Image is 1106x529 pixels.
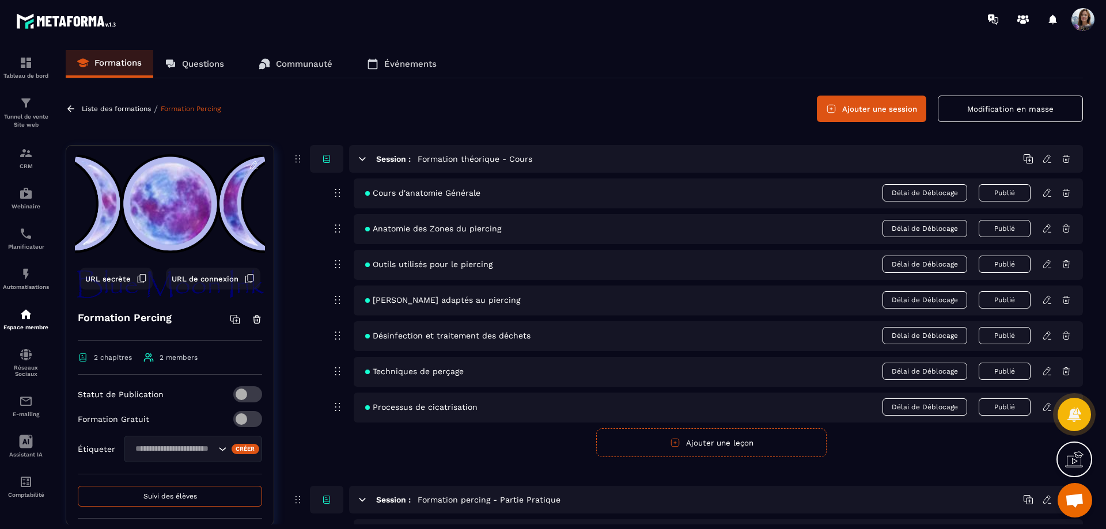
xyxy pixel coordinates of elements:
[3,284,49,290] p: Automatisations
[79,268,153,290] button: URL secrète
[365,224,501,233] span: Anatomie des Zones du piercing
[19,56,33,70] img: formation
[365,402,478,412] span: Processus de cicatrisation
[153,50,236,78] a: Questions
[166,268,260,290] button: URL de connexion
[131,443,215,455] input: Search for option
[365,260,493,269] span: Outils utilisés pour le piercing
[3,339,49,386] a: social-networksocial-networkRéseaux Sociaux
[85,275,131,283] span: URL secrète
[3,87,49,138] a: formationformationTunnel de vente Site web
[75,154,265,298] img: background
[16,10,120,32] img: logo
[124,436,262,462] div: Search for option
[979,256,1031,273] button: Publié
[3,324,49,330] p: Espace membre
[418,494,560,505] h5: Formation percing - Partie Pratique
[66,50,153,78] a: Formations
[3,113,49,129] p: Tunnel de vente Site web
[979,363,1031,380] button: Publié
[882,363,967,380] span: Délai de Déblocage
[161,105,221,113] a: Formation Percing
[3,451,49,458] p: Assistant IA
[3,386,49,426] a: emailemailE-mailing
[143,492,197,500] span: Suivi des élèves
[19,307,33,321] img: automations
[78,390,164,399] p: Statut de Publication
[1058,483,1092,517] div: Ouvrir le chat
[384,59,437,69] p: Événements
[979,220,1031,237] button: Publié
[78,310,172,326] h4: Formation Percing
[19,96,33,110] img: formation
[19,394,33,408] img: email
[3,178,49,218] a: automationsautomationsWebinaire
[154,104,158,115] span: /
[19,187,33,200] img: automations
[3,73,49,79] p: Tableau de bord
[78,486,262,507] button: Suivi des élèves
[78,414,149,424] p: Formation Gratuit
[182,59,224,69] p: Questions
[365,367,464,376] span: Techniques de perçage
[3,364,49,377] p: Réseaux Sociaux
[979,184,1031,201] button: Publié
[3,466,49,507] a: accountantaccountantComptabilité
[882,184,967,201] span: Délai de Déblocage
[3,492,49,498] p: Comptabilité
[19,267,33,281] img: automations
[596,428,827,457] button: Ajouter une leçon
[172,275,238,283] span: URL de connexion
[232,444,260,454] div: Créer
[19,348,33,361] img: social-network
[882,398,967,416] span: Délai de Déblocage
[979,327,1031,344] button: Publié
[365,331,531,340] span: Désinfection et traitement des déchets
[3,138,49,178] a: formationformationCRM
[938,96,1083,122] button: Modification en masse
[979,291,1031,309] button: Publié
[3,163,49,169] p: CRM
[3,411,49,417] p: E-mailing
[365,188,480,197] span: Cours d'anatomie Générale
[882,220,967,237] span: Délai de Déblocage
[3,47,49,87] a: formationformationTableau de bord
[19,475,33,489] img: accountant
[817,96,926,122] button: Ajouter une session
[882,256,967,273] span: Délai de Déblocage
[19,146,33,160] img: formation
[882,327,967,344] span: Délai de Déblocage
[3,203,49,210] p: Webinaire
[979,398,1031,416] button: Publié
[882,291,967,309] span: Délai de Déblocage
[355,50,448,78] a: Événements
[3,218,49,258] a: schedulerschedulerPlanificateur
[3,426,49,466] a: Assistant IA
[19,227,33,241] img: scheduler
[94,58,142,68] p: Formations
[78,444,115,454] p: Étiqueter
[94,353,132,361] span: 2 chapitres
[418,153,532,165] h5: Formation théorique - Cours
[3,299,49,339] a: automationsautomationsEspace membre
[365,295,520,305] span: [PERSON_NAME] adaptés au piercing
[376,495,411,504] h6: Session :
[247,50,344,78] a: Communauté
[82,105,151,113] a: Liste des formations
[3,258,49,299] a: automationsautomationsAutomatisations
[160,353,198,361] span: 2 members
[376,154,411,163] h6: Session :
[3,243,49,250] p: Planificateur
[276,59,332,69] p: Communauté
